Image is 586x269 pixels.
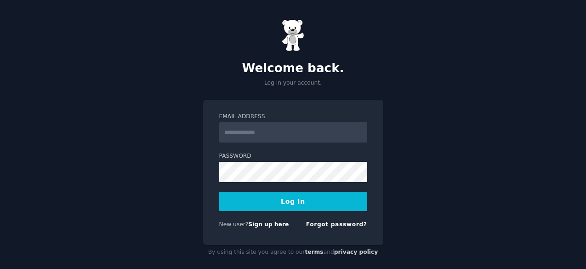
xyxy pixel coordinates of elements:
[203,245,383,260] div: By using this site you agree to our and
[282,19,305,52] img: Gummy Bear
[334,249,378,255] a: privacy policy
[248,221,289,228] a: Sign up here
[305,249,323,255] a: terms
[219,152,367,160] label: Password
[219,113,367,121] label: Email Address
[219,192,367,211] button: Log In
[306,221,367,228] a: Forgot password?
[203,79,383,87] p: Log in your account.
[203,61,383,76] h2: Welcome back.
[219,221,249,228] span: New user?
